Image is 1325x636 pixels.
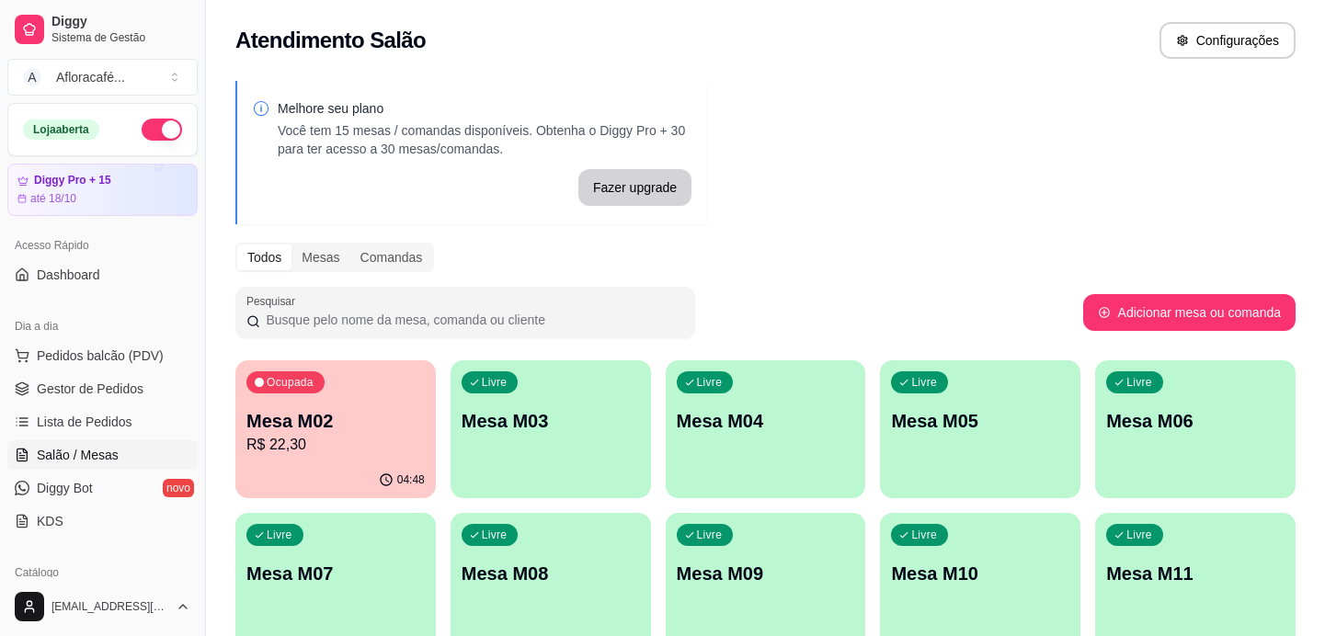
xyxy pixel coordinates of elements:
span: Diggy Bot [37,479,93,497]
div: Mesas [291,244,349,270]
a: Gestor de Pedidos [7,374,198,403]
p: Livre [911,375,937,390]
p: Você tem 15 mesas / comandas disponíveis. Obtenha o Diggy Pro + 30 para ter acesso a 30 mesas/com... [278,121,691,158]
span: A [23,68,41,86]
p: Mesa M08 [462,561,640,586]
a: Dashboard [7,260,198,290]
p: R$ 22,30 [246,434,425,456]
button: LivreMesa M04 [666,360,866,498]
div: Dia a dia [7,312,198,341]
p: 04:48 [397,472,425,487]
span: [EMAIL_ADDRESS][DOMAIN_NAME] [51,599,168,614]
span: KDS [37,512,63,530]
p: Ocupada [267,375,314,390]
button: Fazer upgrade [578,169,691,206]
div: Comandas [350,244,433,270]
div: Todos [237,244,291,270]
h2: Atendimento Salão [235,26,426,55]
p: Melhore seu plano [278,99,691,118]
p: Mesa M03 [462,408,640,434]
p: Livre [697,528,723,542]
span: Dashboard [37,266,100,284]
p: Livre [697,375,723,390]
p: Livre [267,528,292,542]
span: Sistema de Gestão [51,30,190,45]
button: LivreMesa M05 [880,360,1080,498]
p: Livre [482,375,508,390]
article: até 18/10 [30,191,76,206]
div: Acesso Rápido [7,231,198,260]
button: Configurações [1159,22,1296,59]
p: Mesa M05 [891,408,1069,434]
div: Catálogo [7,558,198,587]
a: Diggy Botnovo [7,473,198,503]
p: Mesa M07 [246,561,425,586]
p: Mesa M09 [677,561,855,586]
button: Pedidos balcão (PDV) [7,341,198,370]
div: Afloracafé ... [56,68,125,86]
p: Mesa M06 [1106,408,1285,434]
p: Livre [1126,375,1152,390]
a: DiggySistema de Gestão [7,7,198,51]
p: Mesa M04 [677,408,855,434]
p: Livre [911,528,937,542]
a: Lista de Pedidos [7,407,198,437]
span: Lista de Pedidos [37,413,132,431]
button: [EMAIL_ADDRESS][DOMAIN_NAME] [7,585,198,629]
div: Loja aberta [23,119,99,140]
p: Mesa M02 [246,408,425,434]
button: OcupadaMesa M02R$ 22,3004:48 [235,360,436,498]
a: Diggy Pro + 15até 18/10 [7,164,198,216]
a: Salão / Mesas [7,440,198,470]
p: Livre [1126,528,1152,542]
span: Gestor de Pedidos [37,380,143,398]
p: Livre [482,528,508,542]
button: LivreMesa M03 [451,360,651,498]
p: Mesa M11 [1106,561,1285,586]
button: LivreMesa M06 [1095,360,1296,498]
a: KDS [7,506,198,536]
button: Alterar Status [142,119,182,141]
input: Pesquisar [260,311,684,329]
span: Salão / Mesas [37,446,119,464]
button: Adicionar mesa ou comanda [1083,294,1296,331]
label: Pesquisar [246,293,302,309]
p: Mesa M10 [891,561,1069,586]
button: Select a team [7,59,198,96]
span: Pedidos balcão (PDV) [37,346,164,365]
article: Diggy Pro + 15 [34,174,111,187]
span: Diggy [51,14,190,30]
